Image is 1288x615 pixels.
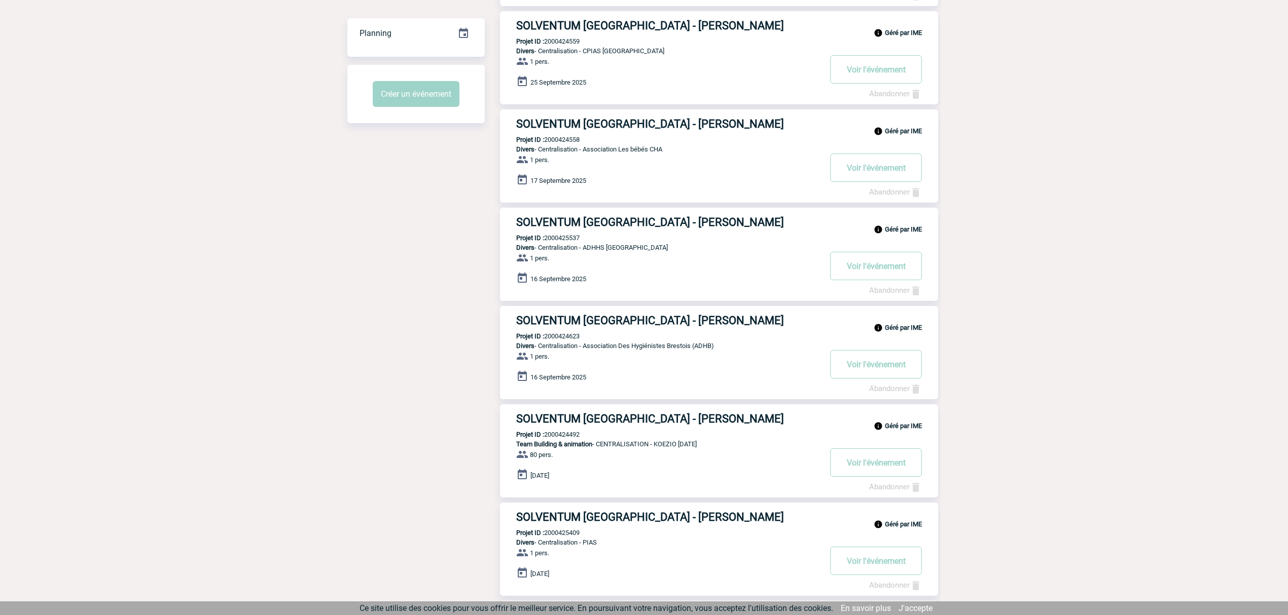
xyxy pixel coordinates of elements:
[516,37,544,45] b: Projet ID :
[869,384,922,393] a: Abandonner
[360,603,833,613] span: Ce site utilise des cookies pour vous offrir le meilleur service. En poursuivant votre navigation...
[500,118,938,130] a: SOLVENTUM [GEOGRAPHIC_DATA] - [PERSON_NAME]
[500,234,580,242] p: 2000425537
[500,342,820,350] p: - Centralisation - Association Des Hygiénistes Brestois (ADHB)
[516,234,544,242] b: Projet ID :
[516,244,534,251] span: Divers
[500,136,580,143] p: 2000424558
[874,323,883,332] img: info_black_24dp.svg
[885,422,922,430] b: Géré par IME
[500,431,580,438] p: 2000424492
[500,37,580,45] p: 2000424559
[869,187,922,197] a: Abandonner
[516,342,534,350] span: Divers
[885,225,922,233] b: Géré par IME
[830,448,922,477] button: Voir l'événement
[516,47,534,55] span: Divers
[516,511,820,523] h3: SOLVENTUM [GEOGRAPHIC_DATA] - [PERSON_NAME]
[869,286,922,295] a: Abandonner
[830,547,922,575] button: Voir l'événement
[516,118,820,130] h3: SOLVENTUM [GEOGRAPHIC_DATA] - [PERSON_NAME]
[516,216,820,228] h3: SOLVENTUM [GEOGRAPHIC_DATA] - [PERSON_NAME]
[516,412,820,425] h3: SOLVENTUM [GEOGRAPHIC_DATA] - [PERSON_NAME]
[530,177,586,184] span: 17 Septembre 2025
[516,440,592,448] span: Team Building & animation
[830,153,922,182] button: Voir l'événement
[500,412,938,425] a: SOLVENTUM [GEOGRAPHIC_DATA] - [PERSON_NAME]
[360,28,391,38] span: Planning
[500,216,938,228] a: SOLVENTUM [GEOGRAPHIC_DATA] - [PERSON_NAME]
[530,373,586,381] span: 16 Septembre 2025
[874,520,883,529] img: info_black_24dp.svg
[516,529,544,536] b: Projet ID :
[830,252,922,280] button: Voir l'événement
[885,324,922,331] b: Géré par IME
[516,431,544,438] b: Projet ID :
[500,539,820,546] p: - Centralisation - PIAS
[874,28,883,37] img: info_black_24dp.svg
[885,520,922,528] b: Géré par IME
[347,18,485,49] div: Retrouvez ici tous vos événements organisés par date et état d'avancement
[516,19,820,32] h3: SOLVENTUM [GEOGRAPHIC_DATA] - [PERSON_NAME]
[500,314,938,327] a: SOLVENTUM [GEOGRAPHIC_DATA] - [PERSON_NAME]
[530,570,549,578] span: [DATE]
[516,314,820,327] h3: SOLVENTUM [GEOGRAPHIC_DATA] - [PERSON_NAME]
[500,440,820,448] p: - CENTRALISATION - KOEZIO [DATE]
[516,332,544,340] b: Projet ID :
[874,225,883,234] img: info_black_24dp.svg
[530,451,553,458] span: 80 pers.
[500,145,820,153] p: - Centralisation - Association Les bébés CHA
[530,275,586,283] span: 16 Septembre 2025
[530,254,549,262] span: 1 pers.
[885,127,922,135] b: Géré par IME
[500,244,820,251] p: - Centralisation - ADHHS [GEOGRAPHIC_DATA]
[516,136,544,143] b: Projet ID :
[530,472,549,479] span: [DATE]
[373,81,459,107] button: Créer un événement
[500,529,580,536] p: 2000425409
[530,79,586,86] span: 25 Septembre 2025
[530,156,549,164] span: 1 pers.
[874,421,883,431] img: info_black_24dp.svg
[500,511,938,523] a: SOLVENTUM [GEOGRAPHIC_DATA] - [PERSON_NAME]
[869,581,922,590] a: Abandonner
[885,29,922,36] b: Géré par IME
[869,482,922,491] a: Abandonner
[530,353,549,360] span: 1 pers.
[830,350,922,378] button: Voir l'événement
[530,58,549,65] span: 1 pers.
[516,145,534,153] span: Divers
[500,19,938,32] a: SOLVENTUM [GEOGRAPHIC_DATA] - [PERSON_NAME]
[347,18,485,48] a: Planning
[874,127,883,136] img: info_black_24dp.svg
[530,549,549,557] span: 1 pers.
[830,55,922,84] button: Voir l'événement
[500,47,820,55] p: - Centralisation - CPIAS [GEOGRAPHIC_DATA]
[516,539,534,546] span: Divers
[841,603,891,613] a: En savoir plus
[899,603,933,613] a: J'accepte
[869,89,922,98] a: Abandonner
[500,332,580,340] p: 2000424623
